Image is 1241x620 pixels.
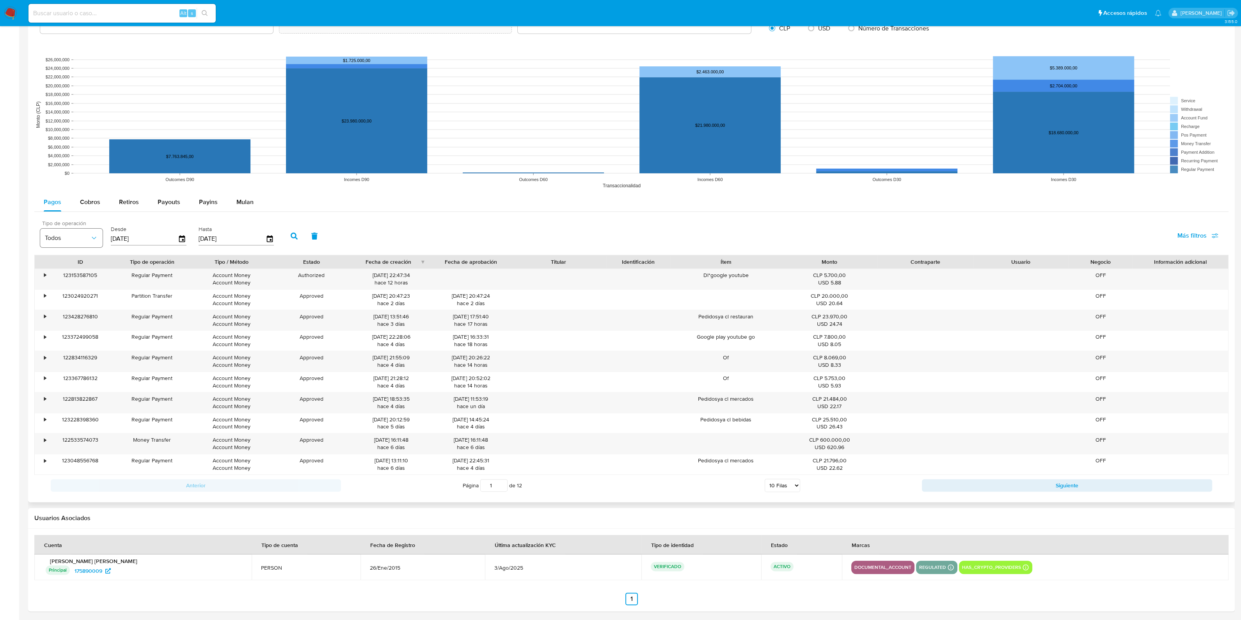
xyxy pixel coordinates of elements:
h2: Usuarios Asociados [34,514,1229,522]
input: Buscar usuario o caso... [28,8,216,18]
button: search-icon [197,8,213,19]
span: 3.155.0 [1224,18,1237,25]
a: Salir [1227,9,1235,17]
span: Accesos rápidos [1103,9,1147,17]
span: Alt [180,9,186,17]
span: s [191,9,193,17]
p: camilafernanda.paredessaldano@mercadolibre.cl [1180,9,1224,17]
a: Notificaciones [1155,10,1161,16]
